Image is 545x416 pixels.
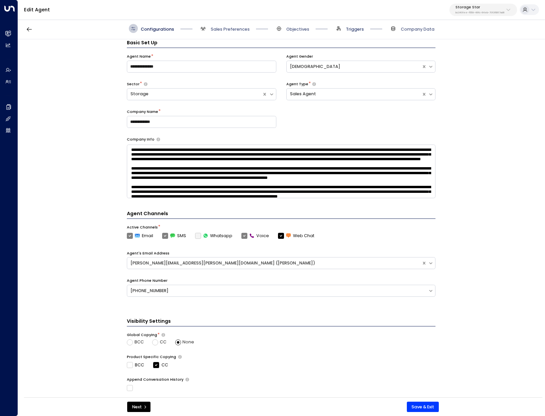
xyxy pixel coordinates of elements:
[127,332,157,338] label: Global Copying
[127,39,435,48] h3: Basic Set Up
[144,82,147,86] button: Select whether your copilot will handle inquiries directly from leads or from brokers representin...
[127,109,158,115] label: Company Name
[162,233,186,239] label: SMS
[178,355,182,359] button: Determine if there should be product-specific CC or BCC rules for all of the agent’s emails. Sele...
[127,318,435,326] h3: Visibility Settings
[127,251,169,256] label: Agent's Email Address
[135,339,144,345] span: BCC
[286,26,309,32] span: Objectives
[127,354,176,360] label: Product Specific Copying
[131,260,418,266] div: [PERSON_NAME][EMAIL_ADDRESS][PERSON_NAME][DOMAIN_NAME] ([PERSON_NAME])
[141,26,174,32] span: Configurations
[185,378,189,381] button: Only use if needed, as email clients normally append the conversation history to outgoing emails....
[161,333,165,337] button: Choose whether the agent should include specific emails in the CC or BCC line of all outgoing ema...
[127,233,153,239] label: Email
[195,233,232,239] div: To activate this channel, please go to the Integrations page
[286,54,313,59] label: Agent Gender
[346,26,364,32] span: Triggers
[286,82,308,87] label: Agent Type
[131,91,259,97] div: Storage
[127,137,154,142] label: Company Info
[407,402,439,412] button: Save & Exit
[278,233,314,239] label: Web Chat
[401,26,434,32] span: Company Data
[127,362,144,368] label: BCC
[127,225,158,230] label: Active Channels
[455,5,504,9] p: Storage Star
[195,233,232,239] label: Whatsapp
[160,339,166,345] span: CC
[156,138,160,141] button: Provide a brief overview of your company, including your industry, products or services, and any ...
[290,64,418,70] div: [DEMOGRAPHIC_DATA]
[153,362,168,368] label: CC
[131,288,425,294] div: [PHONE_NUMBER]
[127,377,183,382] label: Append Conversation History
[449,4,517,16] button: Storage Starbc340fee-f559-48fc-84eb-70f3f6817ad8
[24,6,50,13] a: Edit Agent
[455,11,504,14] p: bc340fee-f559-48fc-84eb-70f3f6817ad8
[312,82,316,86] button: Select whether your copilot will handle inquiries directly from leads or from brokers representin...
[290,91,418,97] div: Sales Agent
[211,26,250,32] span: Sales Preferences
[241,233,269,239] label: Voice
[127,210,435,219] h4: Agent Channels
[127,82,139,87] label: Sector
[127,54,151,59] label: Agent Name
[182,339,194,345] span: None
[127,278,167,283] label: Agent Phone Number
[127,402,150,412] button: Next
